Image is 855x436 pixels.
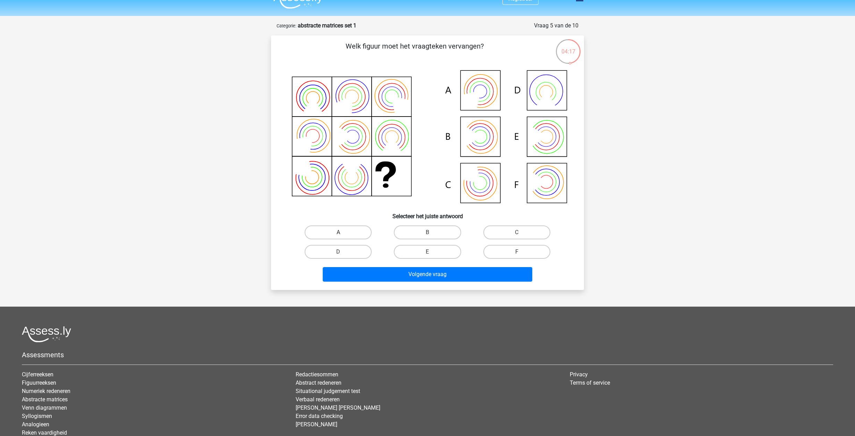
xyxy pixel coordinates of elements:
[570,379,610,386] a: Terms of service
[22,404,67,411] a: Venn diagrammen
[277,23,296,28] small: Categorie:
[22,371,53,378] a: Cijferreeksen
[296,371,338,378] a: Redactiesommen
[296,396,340,403] a: Verbaal redeneren
[394,245,461,259] label: E
[22,413,52,419] a: Syllogismen
[298,22,356,29] strong: abstracte matrices set 1
[483,245,550,259] label: F
[22,326,71,342] img: Assessly logo
[22,388,70,394] a: Numeriek redeneren
[296,404,380,411] a: [PERSON_NAME] [PERSON_NAME]
[282,41,547,62] p: Welk figuur moet het vraagteken vervangen?
[483,225,550,239] label: C
[296,421,337,428] a: [PERSON_NAME]
[22,379,56,386] a: Figuurreeksen
[22,396,68,403] a: Abstracte matrices
[394,225,461,239] label: B
[323,267,533,282] button: Volgende vraag
[282,207,573,220] h6: Selecteer het juiste antwoord
[22,421,49,428] a: Analogieen
[22,429,67,436] a: Reken vaardigheid
[296,413,343,419] a: Error data checking
[22,351,833,359] h5: Assessments
[305,225,372,239] label: A
[534,22,578,30] div: Vraag 5 van de 10
[296,388,360,394] a: Situational judgement test
[570,371,588,378] a: Privacy
[305,245,372,259] label: D
[555,39,581,56] div: 04:17
[296,379,341,386] a: Abstract redeneren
